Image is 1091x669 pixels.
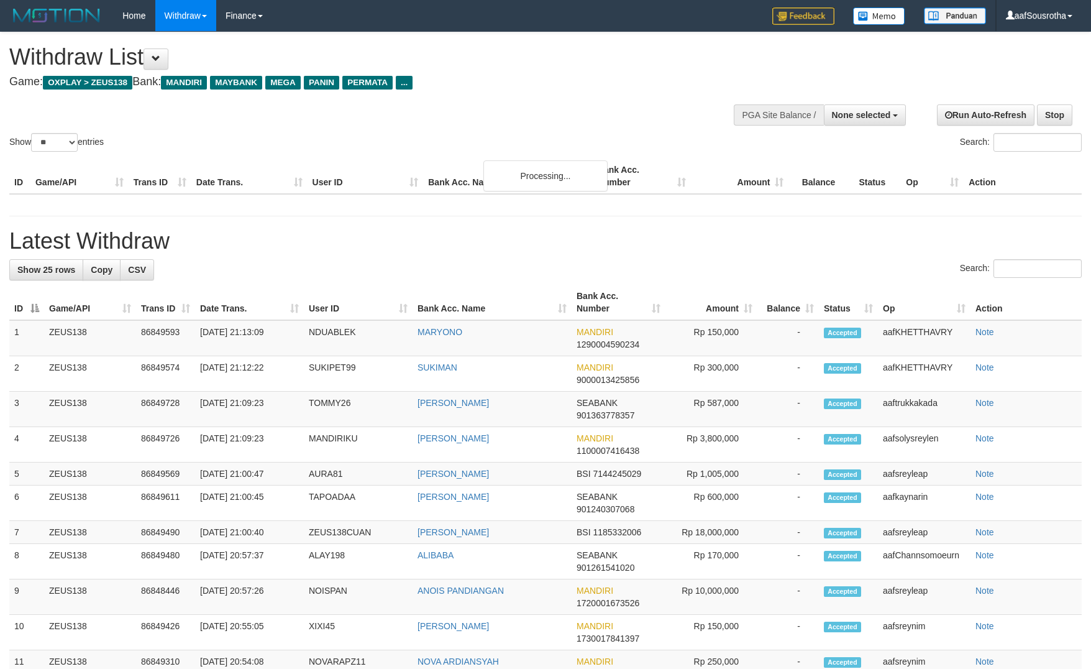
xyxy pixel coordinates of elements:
td: 86849726 [136,427,195,463]
th: Status: activate to sort column ascending [819,285,878,320]
a: Stop [1037,104,1072,126]
span: Copy 901261541020 to clipboard [577,563,634,573]
label: Search: [960,133,1082,152]
span: Accepted [824,586,861,597]
td: Rp 150,000 [665,615,757,650]
td: 1 [9,320,44,356]
td: MANDIRIKU [304,427,413,463]
a: Note [975,527,994,537]
div: Processing... [483,160,608,191]
span: Copy 1290004590234 to clipboard [577,339,639,349]
label: Search: [960,259,1082,278]
a: CSV [120,259,154,280]
th: Action [970,285,1082,320]
td: 86849569 [136,463,195,486]
td: - [757,486,819,521]
img: Button%20Memo.svg [853,7,905,25]
td: aafsreyleap [878,579,970,615]
td: [DATE] 21:09:23 [195,427,304,463]
td: ZEUS138 [44,463,136,486]
img: panduan.png [924,7,986,24]
span: PERMATA [342,76,393,90]
span: SEABANK [577,398,618,408]
td: aafKHETTHAVRY [878,320,970,356]
td: NOISPAN [304,579,413,615]
span: MANDIRI [577,433,613,443]
td: ZEUS138 [44,392,136,427]
td: aafsolysreylen [878,427,970,463]
a: Note [975,433,994,443]
span: ... [396,76,413,90]
th: Bank Acc. Name: activate to sort column ascending [413,285,572,320]
td: - [757,463,819,486]
td: Rp 600,000 [665,486,757,521]
img: MOTION_logo.png [9,6,104,25]
span: MAYBANK [210,76,262,90]
span: Copy 901240307068 to clipboard [577,504,634,514]
td: - [757,544,819,579]
a: MARYONO [418,327,462,337]
span: Accepted [824,657,861,668]
a: NOVA ARDIANSYAH [418,657,499,667]
span: Copy 1730017841397 to clipboard [577,634,639,644]
td: AURA81 [304,463,413,486]
a: Show 25 rows [9,259,83,280]
span: Copy 1720001673526 to clipboard [577,598,639,608]
td: 4 [9,427,44,463]
a: [PERSON_NAME] [418,398,489,408]
a: Note [975,398,994,408]
td: ZEUS138 [44,544,136,579]
th: Date Trans. [191,159,308,194]
th: Amount [691,159,789,194]
a: [PERSON_NAME] [418,621,489,631]
span: None selected [832,110,891,120]
td: Rp 170,000 [665,544,757,579]
td: ZEUS138 [44,615,136,650]
td: ZEUS138 [44,579,136,615]
th: Status [854,159,901,194]
span: PANIN [304,76,339,90]
td: aafsreyleap [878,463,970,486]
a: Note [975,492,994,502]
span: Accepted [824,399,861,409]
td: 5 [9,463,44,486]
td: - [757,579,819,615]
td: Rp 150,000 [665,320,757,356]
td: ZEUS138 [44,320,136,356]
td: Rp 10,000,000 [665,579,757,615]
a: Copy [83,259,121,280]
a: [PERSON_NAME] [418,469,489,479]
th: Balance [788,159,854,194]
a: Note [975,586,994,596]
span: Copy 9000013425856 to clipboard [577,375,639,385]
div: PGA Site Balance / [734,104,823,126]
th: ID [9,159,30,194]
a: ANOIS PANDIANGAN [418,586,504,596]
td: 86849426 [136,615,195,650]
span: MANDIRI [577,362,613,372]
td: 7 [9,521,44,544]
span: SEABANK [577,550,618,560]
span: Show 25 rows [17,265,75,275]
th: User ID [308,159,424,194]
td: 3 [9,392,44,427]
a: Note [975,362,994,372]
td: aafsreynim [878,615,970,650]
td: [DATE] 21:13:09 [195,320,304,356]
th: Op: activate to sort column ascending [878,285,970,320]
td: 86849574 [136,356,195,392]
span: MANDIRI [161,76,207,90]
a: [PERSON_NAME] [418,492,489,502]
td: [DATE] 21:12:22 [195,356,304,392]
button: None selected [824,104,906,126]
td: ZEUS138 [44,521,136,544]
input: Search: [993,133,1082,152]
td: 10 [9,615,44,650]
td: 86849611 [136,486,195,521]
td: [DATE] 20:57:26 [195,579,304,615]
td: 86848446 [136,579,195,615]
a: Note [975,550,994,560]
h1: Latest Withdraw [9,229,1082,254]
td: - [757,392,819,427]
td: - [757,320,819,356]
